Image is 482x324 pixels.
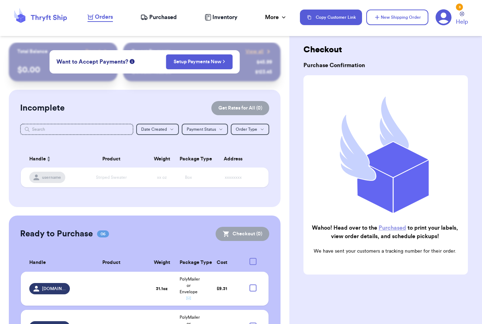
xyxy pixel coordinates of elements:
[303,44,468,55] h2: Checkout
[456,12,468,26] a: Help
[182,124,228,135] button: Payment Status
[149,151,175,167] th: Weight
[17,48,48,55] p: Total Balance
[246,48,264,55] span: View all
[185,175,192,179] span: Box
[379,225,406,231] a: Purchased
[246,48,272,55] a: View all
[257,59,272,66] div: $ 45.99
[85,48,109,55] a: Payout
[46,155,52,163] button: Sort ascending
[29,259,46,266] span: Handle
[88,13,113,22] a: Orders
[180,277,200,300] span: PolyMailer or Envelope ✉️
[136,124,179,135] button: Date Created
[42,175,61,180] span: username
[225,175,242,179] span: xxxxxxxx
[212,13,237,22] span: Inventory
[141,127,167,131] span: Date Created
[366,10,428,25] button: New Shipping Order
[20,228,93,240] h2: Ready to Purchase
[56,58,128,66] span: Want to Accept Payments?
[205,13,237,22] a: Inventory
[96,175,127,179] span: Striped Sweater
[132,48,171,55] p: Recent Payments
[265,13,287,22] div: More
[74,151,149,167] th: Product
[309,248,461,255] p: We have sent your customers a tracking number for their order.
[175,254,202,272] th: Package Type
[42,286,66,291] span: [DOMAIN_NAME]_vintage
[202,254,242,272] th: Cost
[149,13,177,22] span: Purchased
[156,287,168,291] strong: 31.1 oz
[456,4,463,11] div: 3
[435,9,452,25] a: 3
[29,155,46,163] span: Handle
[20,124,133,135] input: Search
[187,127,216,131] span: Payment Status
[20,102,65,114] h2: Incomplete
[211,101,269,115] button: Get Rates for All (0)
[174,58,225,65] a: Setup Payments Now
[140,13,177,22] a: Purchased
[303,61,468,70] h3: Purchase Confirmation
[231,124,269,135] button: Order Type
[85,48,101,55] span: Payout
[300,10,362,25] button: Copy Customer Link
[157,175,167,179] span: xx oz
[17,64,109,76] p: $ 0.00
[216,227,269,241] button: Checkout (0)
[236,127,257,131] span: Order Type
[255,69,272,76] div: $ 123.45
[97,230,109,237] span: 06
[309,224,461,241] h2: Wahoo! Head over to the to print your labels, view order details, and schedule pickups!
[456,18,468,26] span: Help
[202,151,269,167] th: Address
[149,254,175,272] th: Weight
[74,254,149,272] th: Product
[175,151,202,167] th: Package Type
[166,54,233,69] button: Setup Payments Now
[217,287,227,291] span: $ 9.31
[95,13,113,21] span: Orders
